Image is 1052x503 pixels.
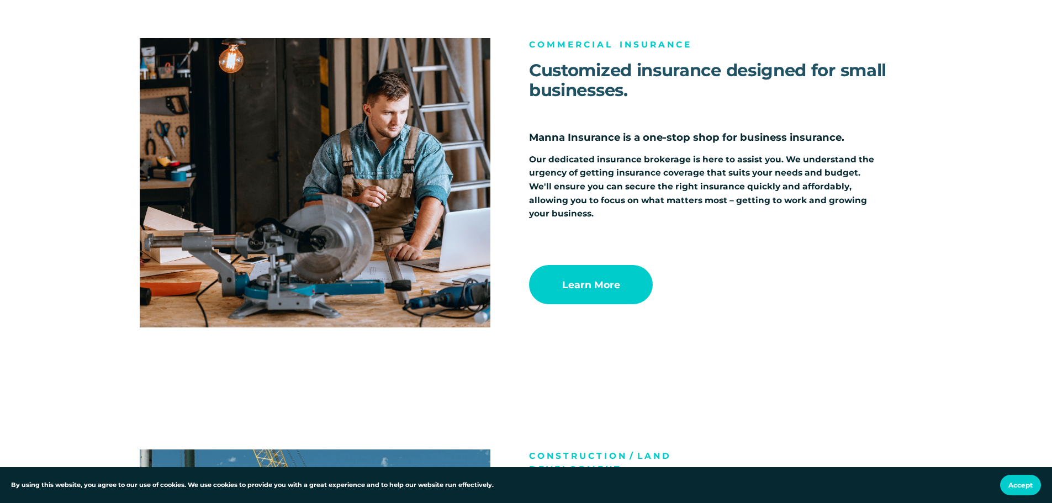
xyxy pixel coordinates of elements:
[529,60,891,100] span: Customized insurance designed for small businesses.
[529,129,880,145] p: Manna Insurance is a one-stop shop for business insurance.
[529,39,690,50] span: C O M M E R C I A L I N S U R A N C E
[1008,481,1033,489] span: Accept
[529,154,876,219] strong: Our dedicated insurance brokerage is here to assist you. We understand the urgency of getting ins...
[529,265,653,304] a: Learn more
[1000,475,1041,495] button: Accept
[11,480,494,490] p: By using this website, you agree to our use of cookies. We use cookies to provide you with a grea...
[529,451,669,475] span: C O N S T R U C T I O N / L A N D D E V E L O P M E N T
